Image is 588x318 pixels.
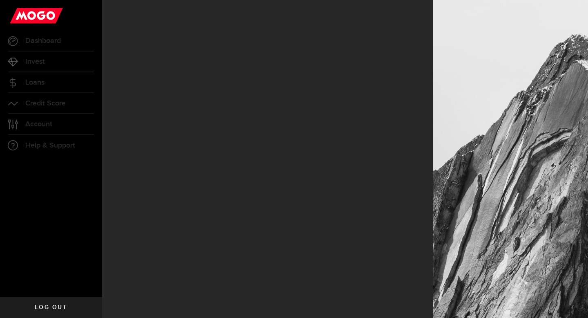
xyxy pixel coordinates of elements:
[35,305,67,310] span: Log out
[25,58,45,65] span: Invest
[25,37,61,45] span: Dashboard
[25,100,66,107] span: Credit Score
[25,121,52,128] span: Account
[25,142,75,149] span: Help & Support
[25,79,45,86] span: Loans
